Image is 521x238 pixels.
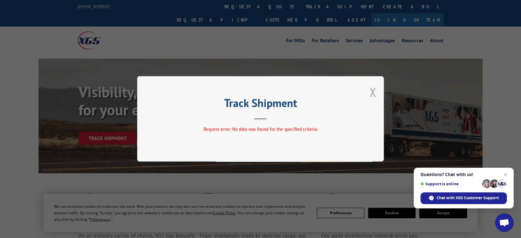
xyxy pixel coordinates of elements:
span: Support is online [420,182,480,186]
span: Questions? Chat with us! [420,172,507,177]
span: Close chat [502,171,509,178]
span: Request error: No data was found for the specified criteria. [203,126,318,132]
button: Close modal [369,84,376,100]
div: Chat with XGS Customer Support [420,192,507,204]
h2: Track Shipment [168,99,353,110]
span: Chat with XGS Customer Support [437,195,499,201]
div: Open chat [495,213,514,232]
